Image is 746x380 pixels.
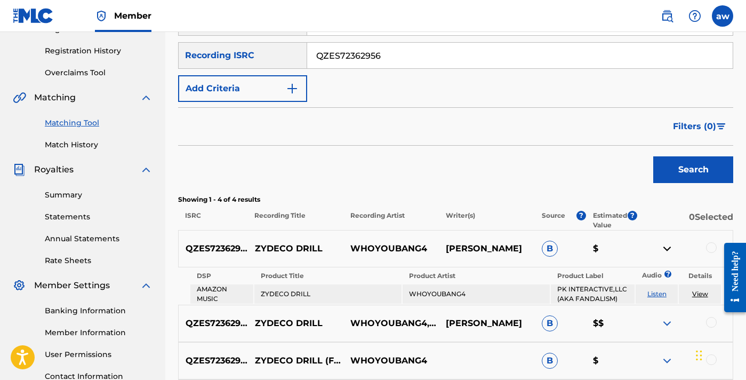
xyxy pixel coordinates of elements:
[179,242,247,255] p: QZES72362956
[178,195,733,204] p: Showing 1 - 4 of 4 results
[576,211,586,220] span: ?
[585,317,637,330] p: $$
[693,329,746,380] iframe: Chat Widget
[403,284,550,304] td: WHOYOUBANG4
[684,5,705,27] div: Help
[679,268,721,283] th: Details
[45,349,153,360] a: User Permissions
[247,211,343,230] p: Recording Title
[593,211,628,230] p: Estimated Value
[439,211,535,230] p: Writer(s)
[439,242,534,255] p: [PERSON_NAME]
[45,67,153,78] a: Overclaims Tool
[717,123,726,130] img: filter
[688,10,701,22] img: help
[247,317,343,330] p: ZYDECO DRILL
[114,10,151,22] span: Member
[667,113,733,140] button: Filters (0)
[178,75,307,102] button: Add Criteria
[178,211,247,230] p: ISRC
[179,354,247,367] p: QZES72362956
[542,241,558,257] span: B
[661,317,673,330] img: expand
[45,233,153,244] a: Annual Statements
[13,163,26,176] img: Royalties
[343,354,439,367] p: WHOYOUBANG4
[45,327,153,338] a: Member Information
[45,117,153,129] a: Matching Tool
[542,353,558,369] span: B
[45,211,153,223] a: Statements
[179,317,247,330] p: QZES72362956
[45,139,153,151] a: Match History
[45,189,153,201] a: Summary
[585,242,637,255] p: $
[692,290,708,298] a: View
[45,45,153,57] a: Registration History
[628,211,637,220] span: ?
[286,82,299,95] img: 9d2ae6d4665cec9f34b9.svg
[95,10,108,22] img: Top Rightsholder
[551,284,635,304] td: PK INTERACTIVE,LLC (AKA FANDALISM)
[178,9,733,188] form: Search Form
[673,120,716,133] span: Filters ( 0 )
[636,271,648,280] p: Audio
[656,5,678,27] a: Public Search
[343,317,439,330] p: WHOYOUBANG4,3XKAISO
[140,163,153,176] img: expand
[254,284,402,304] td: ZYDECO DRILL
[45,255,153,266] a: Rate Sheets
[542,211,565,230] p: Source
[45,305,153,316] a: Banking Information
[637,211,733,230] p: 0 Selected
[34,279,110,292] span: Member Settings
[661,242,673,255] img: contract
[140,279,153,292] img: expand
[34,163,74,176] span: Royalties
[712,5,733,27] div: User Menu
[343,211,439,230] p: Recording Artist
[661,10,673,22] img: search
[140,91,153,104] img: expand
[439,317,534,330] p: [PERSON_NAME]
[13,8,54,23] img: MLC Logo
[551,268,635,283] th: Product Label
[13,279,26,292] img: Member Settings
[653,156,733,183] button: Search
[247,242,343,255] p: ZYDECO DRILL
[542,315,558,331] span: B
[647,290,667,298] a: Listen
[585,354,637,367] p: $
[190,284,253,304] td: AMAZON MUSIC
[34,91,76,104] span: Matching
[716,233,746,321] iframe: Resource Center
[13,91,26,104] img: Matching
[254,268,402,283] th: Product Title
[696,339,702,371] div: Drag
[343,242,439,255] p: WHOYOUBANG4
[403,268,550,283] th: Product Artist
[190,268,253,283] th: DSP
[247,354,343,367] p: ZYDECO DRILL (FEAT. 3XKAISO)
[661,354,673,367] img: expand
